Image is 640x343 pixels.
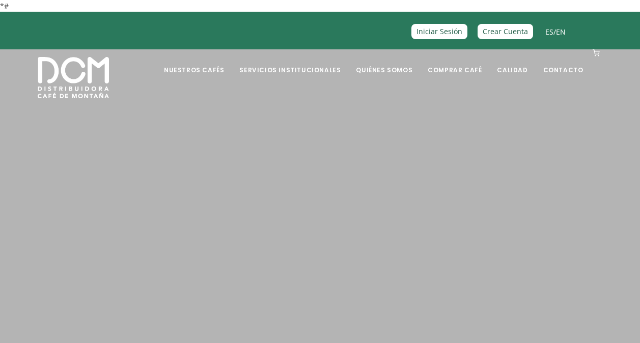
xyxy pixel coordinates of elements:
a: Iniciar Sesión [411,24,467,39]
a: Calidad [491,50,534,74]
a: EN [556,27,566,37]
a: Servicios Institucionales [233,50,347,74]
a: Comprar Café [422,50,488,74]
a: Quiénes Somos [350,50,419,74]
a: Contacto [537,50,590,74]
span: / [545,26,566,38]
a: ES [545,27,553,37]
a: Crear Cuenta [478,24,533,39]
a: Nuestros Cafés [158,50,230,74]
